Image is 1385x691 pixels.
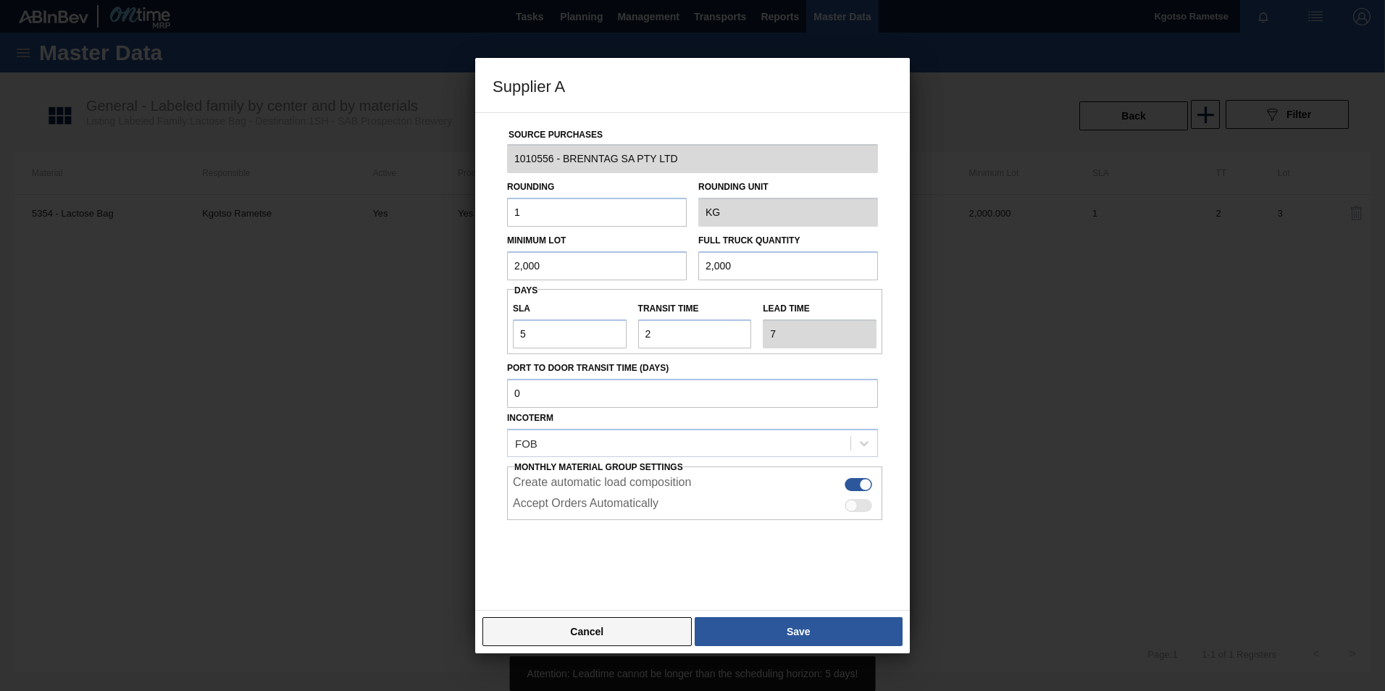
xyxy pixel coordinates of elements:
[507,413,553,423] label: Incoterm
[515,437,537,449] div: FOB
[507,358,878,379] label: Port to Door Transit Time (days)
[507,472,882,493] div: This setting enables the automatic creation of load composition on the supplier side if the order...
[507,235,566,246] label: Minimum Lot
[763,298,876,319] label: Lead time
[509,130,603,140] label: Source Purchases
[507,493,882,514] div: This configuration enables automatic acceptance of the order on the supplier side
[513,476,691,493] label: Create automatic load composition
[514,462,683,472] span: Monthly Material Group Settings
[507,182,554,192] label: Rounding
[698,235,800,246] label: Full Truck Quantity
[513,497,658,514] label: Accept Orders Automatically
[513,298,627,319] label: SLA
[698,177,878,198] label: Rounding Unit
[482,617,692,646] button: Cancel
[695,617,903,646] button: Save
[514,285,537,296] span: Days
[638,298,752,319] label: Transit time
[475,58,910,113] h3: Supplier A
